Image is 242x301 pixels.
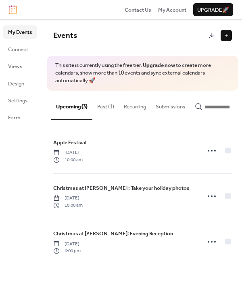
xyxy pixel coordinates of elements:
[53,229,173,238] a: Christmas at [PERSON_NAME]: Evening Reception
[8,46,28,54] span: Connect
[3,43,37,56] a: Connect
[53,149,83,156] span: [DATE]
[197,6,229,14] span: Upgrade 🚀
[51,91,92,120] button: Upcoming (3)
[53,184,190,193] a: Christmas at [PERSON_NAME] : Take your holiday photos
[125,6,151,14] a: Contact Us
[9,5,17,14] img: logo
[151,91,190,119] button: Submissions
[8,28,32,36] span: My Events
[53,139,86,147] span: Apple Festival
[3,94,37,107] a: Settings
[8,80,24,88] span: Design
[53,156,83,164] span: 10:00 am
[8,114,21,122] span: Form
[3,111,37,124] a: Form
[193,3,233,16] button: Upgrade🚀
[53,195,83,202] span: [DATE]
[55,62,230,85] span: This site is currently using the free tier. to create more calendars, show more than 10 events an...
[53,28,77,43] span: Events
[92,91,119,119] button: Past (1)
[53,247,81,255] span: 6:00 pm
[53,202,83,209] span: 10:00 am
[143,60,175,71] a: Upgrade now
[53,138,86,147] a: Apple Festival
[8,62,22,71] span: Views
[119,91,151,119] button: Recurring
[53,184,190,192] span: Christmas at [PERSON_NAME] : Take your holiday photos
[53,230,173,238] span: Christmas at [PERSON_NAME]: Evening Reception
[3,25,37,38] a: My Events
[8,97,27,105] span: Settings
[53,241,81,248] span: [DATE]
[3,77,37,90] a: Design
[3,60,37,73] a: Views
[158,6,186,14] a: My Account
